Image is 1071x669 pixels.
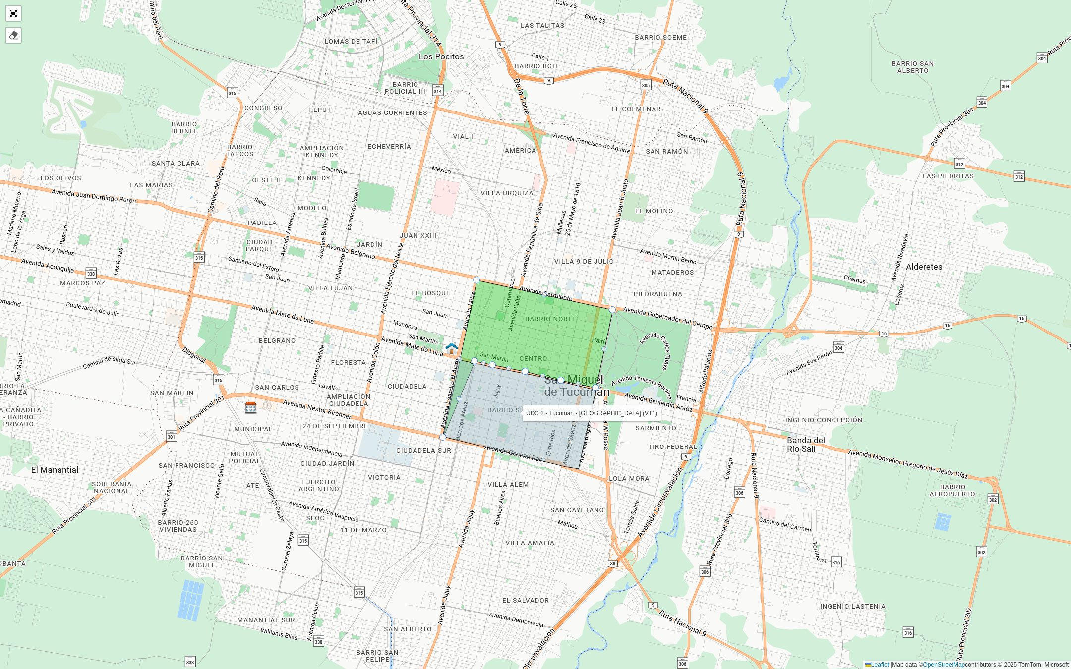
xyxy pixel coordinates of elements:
div: Map data © contributors,© 2025 TomTom, Microsoft [863,661,1071,669]
a: Abrir mapa em tela cheia [6,6,21,21]
img: UDC - Tucuman [445,342,458,355]
a: Leaflet [865,661,889,668]
a: OpenStreetMap [923,661,965,668]
span: | [891,661,892,668]
div: Remover camada(s) [6,28,21,43]
img: Marker [244,401,257,414]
